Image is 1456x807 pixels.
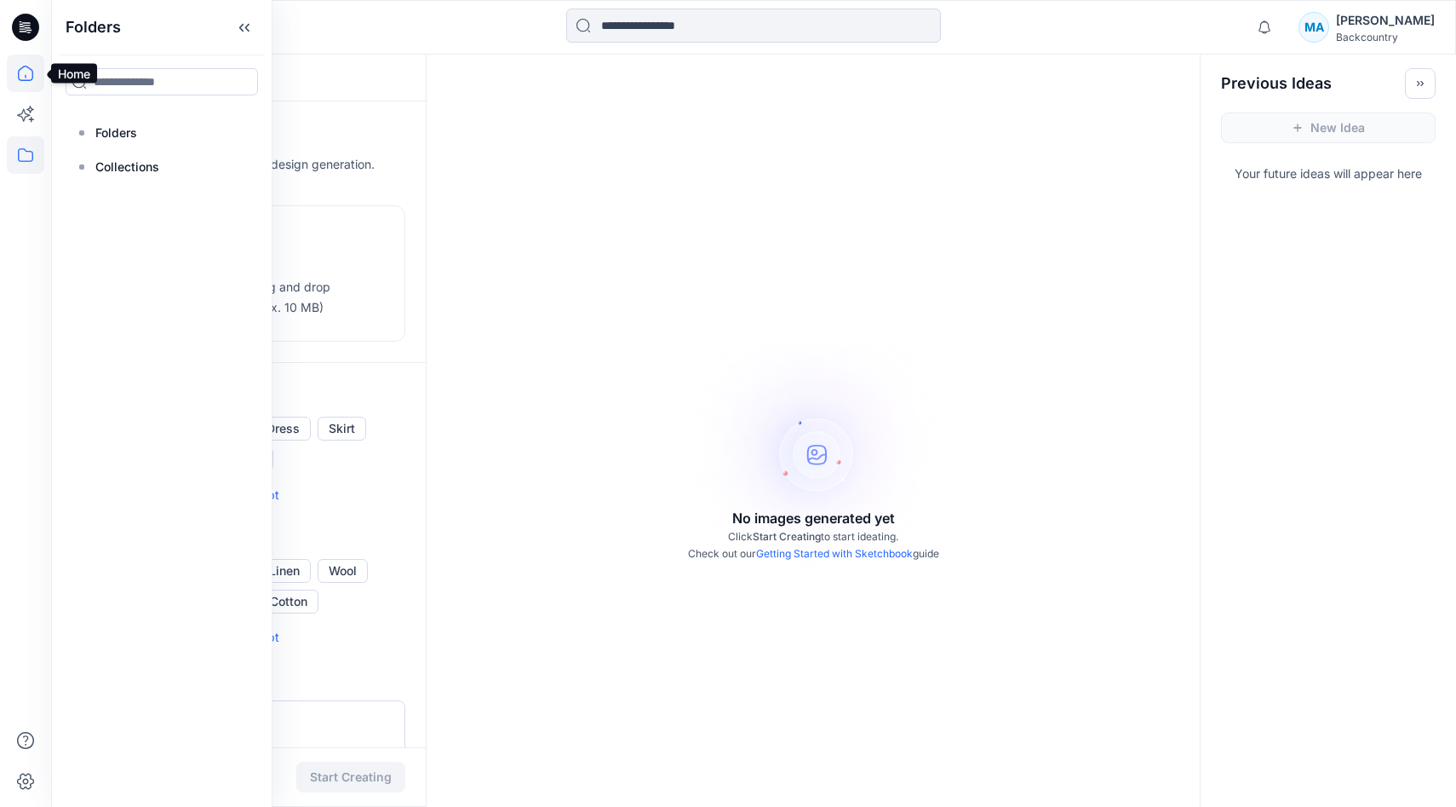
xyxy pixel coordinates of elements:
[255,417,311,441] button: Dress
[318,559,368,583] button: Wool
[259,590,318,614] button: Cotton
[756,547,913,560] a: Getting Started with Sketchbook
[1201,157,1456,184] p: Your future ideas will appear here
[95,123,137,143] p: Folders
[95,157,159,177] p: Collections
[1405,68,1436,99] button: Toggle idea bar
[318,417,366,441] button: Skirt
[688,528,939,562] p: Click to start ideating. Check out our guide
[1336,10,1435,31] div: [PERSON_NAME]
[732,508,895,528] p: No images generated yet
[753,530,821,543] span: Start Creating
[1336,31,1435,43] div: Backcountry
[1221,73,1332,94] h2: Previous Ideas
[258,559,311,583] button: Linen
[1298,12,1329,43] div: MA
